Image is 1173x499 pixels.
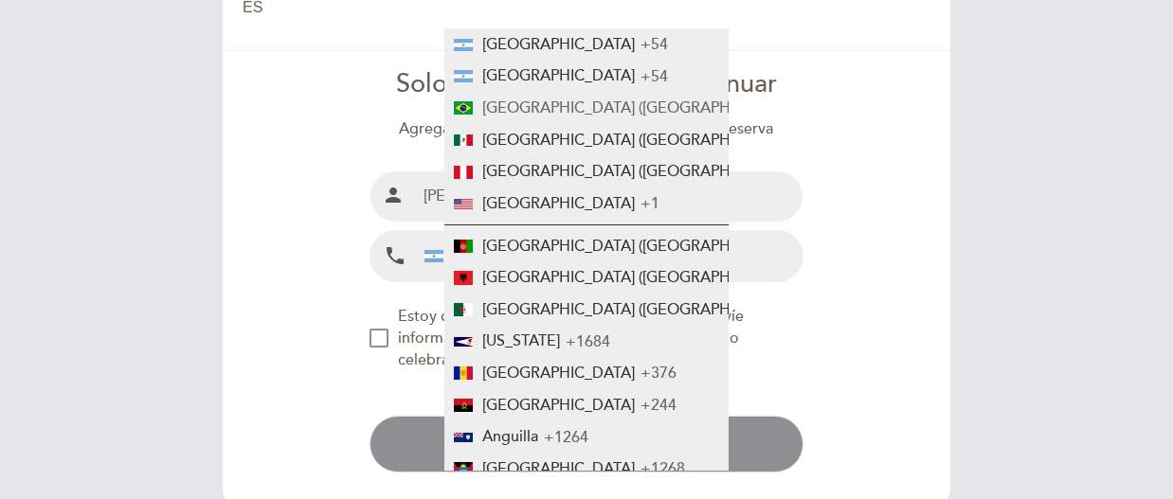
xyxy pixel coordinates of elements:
[482,194,635,213] span: [GEOGRAPHIC_DATA]
[382,184,405,206] i: person
[641,194,659,213] span: +1
[424,244,481,269] div: +54
[482,35,635,54] span: [GEOGRAPHIC_DATA]
[482,300,799,319] span: [GEOGRAPHIC_DATA] (‫[GEOGRAPHIC_DATA]‬‎)
[641,459,685,478] span: +1268
[398,307,744,369] span: Estoy de acuerdo con que el restaurante me envíe información ocasional sobre eventos especiales o...
[384,244,406,268] i: local_phone
[482,459,635,478] span: [GEOGRAPHIC_DATA]
[416,171,803,222] input: Nombre y Apellido
[641,396,677,415] span: +244
[482,98,799,117] span: [GEOGRAPHIC_DATA] ([GEOGRAPHIC_DATA])
[482,162,799,181] span: [GEOGRAPHIC_DATA] ([GEOGRAPHIC_DATA])
[482,331,560,350] span: [US_STATE]
[544,427,588,446] span: +1264
[641,35,668,54] span: +54
[482,237,799,256] span: [GEOGRAPHIC_DATA] (‫[GEOGRAPHIC_DATA]‬‎)
[482,427,538,446] span: Anguilla
[370,66,804,103] div: Solo un paso más para continuar
[641,66,668,85] span: +54
[482,364,635,383] span: [GEOGRAPHIC_DATA]
[417,232,512,280] div: Argentina: +54
[482,396,635,415] span: [GEOGRAPHIC_DATA]
[370,306,804,371] md-checkbox: NEW_MODAL_AGREE_RESTAURANT_SEND_OCCASIONAL_INFO
[482,66,635,85] span: [GEOGRAPHIC_DATA]
[482,131,799,150] span: [GEOGRAPHIC_DATA] ([GEOGRAPHIC_DATA])
[482,268,799,287] span: [GEOGRAPHIC_DATA] ([GEOGRAPHIC_DATA])
[370,416,804,472] button: send Continuar
[641,364,677,383] span: +376
[370,118,804,140] div: Agrega tus datos para continuar el proceso de reserva
[566,331,610,350] span: +1684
